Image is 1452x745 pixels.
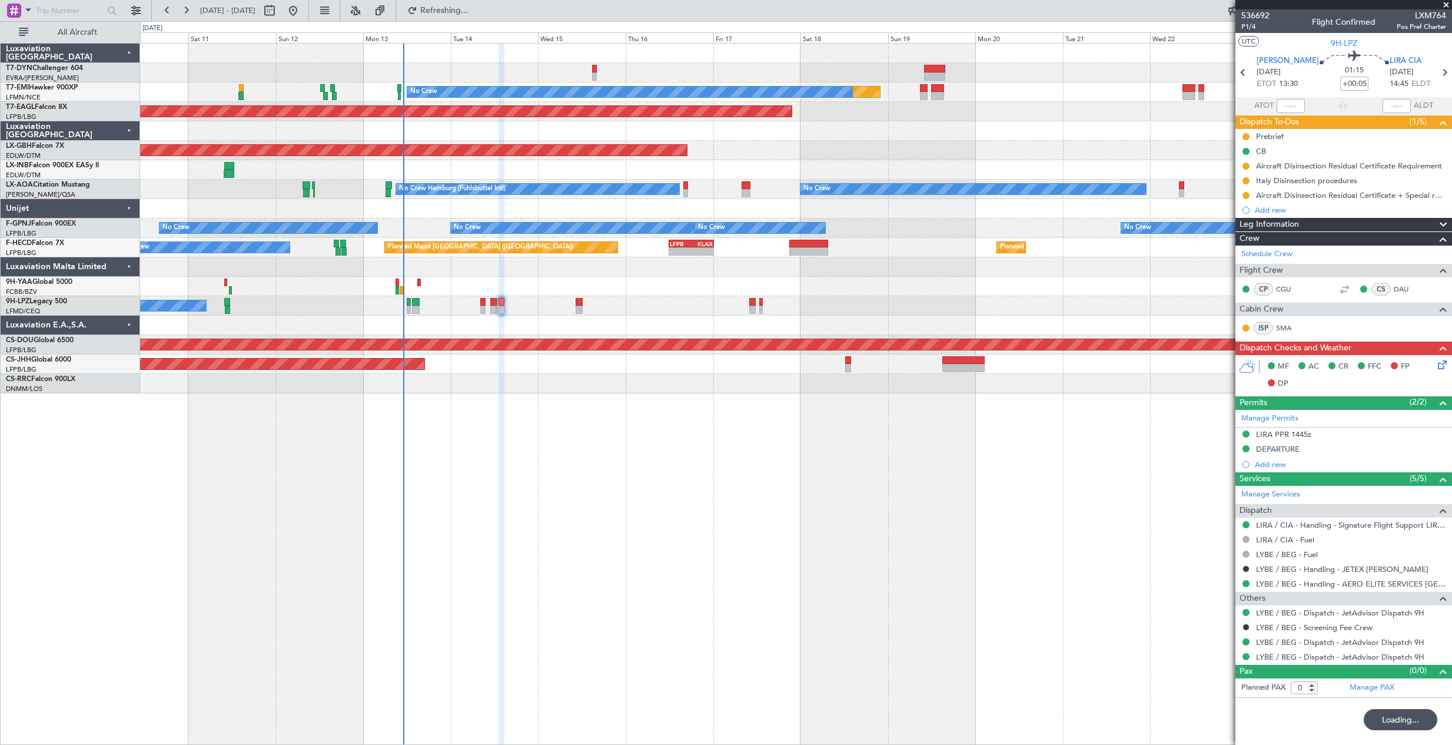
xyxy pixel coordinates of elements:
[1278,361,1289,373] span: MF
[6,84,29,91] span: T7-EMI
[6,151,41,160] a: EDLW/DTM
[975,32,1063,43] div: Mon 20
[1364,709,1437,730] div: Loading...
[1256,549,1318,559] a: LYBE / BEG - Fuel
[1063,32,1151,43] div: Tue 21
[6,376,31,383] span: CS-RRC
[538,32,626,43] div: Wed 15
[1256,131,1284,141] div: Prebrief
[1240,504,1272,518] span: Dispatch
[1256,652,1424,662] a: LYBE / BEG - Dispatch - JetAdvisor Dispatch 9H
[1257,55,1319,67] span: [PERSON_NAME]
[1241,413,1298,425] a: Manage Permits
[1240,264,1283,277] span: Flight Crew
[1256,564,1428,574] a: LYBE / BEG - Handling - JETEX [PERSON_NAME]
[1410,115,1427,128] span: (1/5)
[1397,22,1446,32] span: Pos Pref Charter
[1241,249,1292,260] a: Schedule Crew
[6,181,33,188] span: LX-AOA
[1256,444,1300,454] div: DEPARTURE
[1240,303,1284,316] span: Cabin Crew
[1256,608,1424,618] a: LYBE / BEG - Dispatch - JetAdvisor Dispatch 9H
[6,376,75,383] a: CS-RRCFalcon 900LX
[1256,176,1357,186] div: Italy Disinsection procedures
[6,307,40,316] a: LFMD/CEQ
[1254,283,1273,296] div: CP
[6,249,36,257] a: LFPB/LBG
[1331,37,1357,49] span: 9H-LPZ
[1256,520,1446,530] a: LIRA / CIA - Handling - Signature Flight Support LIRA / CIA
[6,171,41,180] a: EDLW/DTM
[1308,361,1319,373] span: AC
[800,32,888,43] div: Sat 18
[31,28,124,37] span: All Aircraft
[6,279,72,286] a: 9H-YAAGlobal 5000
[1241,489,1300,501] a: Manage Services
[1390,55,1421,67] span: LIRA CIA
[713,32,801,43] div: Fri 17
[6,298,29,305] span: 9H-LPZ
[1254,322,1273,335] div: ISP
[101,32,189,43] div: Fri 10
[1256,429,1311,439] div: LIRA PPR 1445z
[1368,361,1381,373] span: FFC
[670,248,691,255] div: -
[6,162,29,169] span: LX-INB
[6,220,31,227] span: F-GPNJ
[363,32,451,43] div: Mon 13
[1410,396,1427,408] span: (2/2)
[1240,472,1270,486] span: Services
[1371,283,1391,296] div: CS
[6,279,32,286] span: 9H-YAA
[6,346,36,355] a: LFPB/LBG
[1241,9,1270,22] span: 536692
[6,65,83,72] a: T7-DYNChallenger 604
[276,32,364,43] div: Sun 12
[6,112,36,121] a: LFPB/LBG
[6,104,67,111] a: T7-EAGLFalcon 8X
[1394,284,1420,294] a: DAU
[6,240,32,247] span: F-HECD
[6,181,90,188] a: LX-AOACitation Mustang
[200,5,255,16] span: [DATE] - [DATE]
[388,239,573,256] div: Planned Maint [GEOGRAPHIC_DATA] ([GEOGRAPHIC_DATA])
[6,93,41,102] a: LFMN/NCE
[162,219,190,237] div: No Crew
[1238,36,1259,47] button: UTC
[1256,535,1314,545] a: LIRA / CIA - Fuel
[1254,100,1274,112] span: ATOT
[6,365,36,374] a: LFPB/LBG
[1257,78,1276,90] span: ETOT
[1256,579,1446,589] a: LYBE / BEG - Handling - AERO ELITE SERVICES [GEOGRAPHIC_DATA]
[1338,361,1348,373] span: CR
[6,162,99,169] a: LX-INBFalcon 900EX EASy II
[6,356,71,363] a: CS-JHHGlobal 6000
[1240,592,1265,605] span: Others
[1256,190,1446,200] div: Aircraft Disinsection Residual Certificate + Special request
[1277,99,1305,113] input: --:--
[6,356,31,363] span: CS-JHH
[6,143,64,150] a: LX-GBHFalcon 7X
[691,240,712,247] div: KLAX
[6,190,75,199] a: [PERSON_NAME]/QSA
[691,248,712,255] div: -
[1255,205,1446,215] div: Add new
[1312,16,1375,28] div: Flight Confirmed
[1256,146,1266,156] div: CB
[6,65,32,72] span: T7-DYN
[6,74,79,82] a: EVRA/[PERSON_NAME]
[1345,65,1364,77] span: 01:15
[1410,472,1427,485] span: (5/5)
[1124,219,1151,237] div: No Crew
[698,219,725,237] div: No Crew
[1279,78,1298,90] span: 13:30
[1276,284,1303,294] a: CGU
[1241,682,1285,694] label: Planned PAX
[1241,22,1270,32] span: P1/4
[6,220,76,227] a: F-GPNJFalcon 900EX
[1000,239,1185,256] div: Planned Maint [GEOGRAPHIC_DATA] ([GEOGRAPHIC_DATA])
[626,32,713,43] div: Thu 16
[1256,623,1373,633] a: LYBE / BEG - Screening Fee Crew
[888,32,976,43] div: Sun 19
[1276,323,1303,333] a: SMA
